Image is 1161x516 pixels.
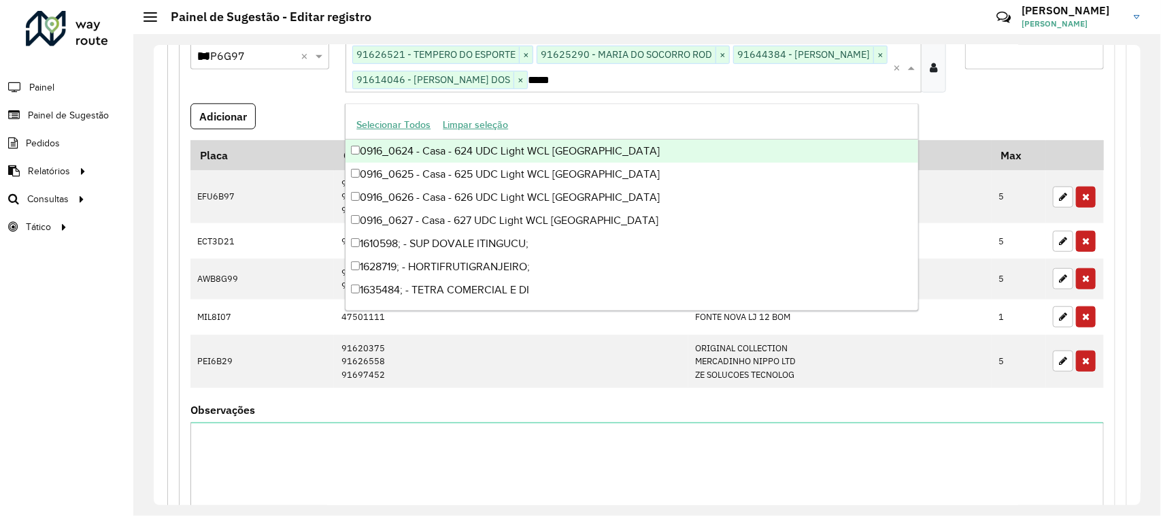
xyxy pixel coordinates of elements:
[437,114,514,135] button: Limpar seleção
[301,48,312,64] span: Clear all
[514,72,527,88] span: ×
[716,47,729,63] span: ×
[346,209,918,232] div: 0916_0627 - Casa - 627 UDC Light WCL [GEOGRAPHIC_DATA]
[688,335,992,389] td: ORIGINAL COLLECTION MERCADINHO NIPPO LTD ZE SOLUCOES TECNOLOG
[26,220,51,234] span: Tático
[346,255,918,278] div: 1628719; - HORTIFRUTIGRANJEIRO;
[992,259,1046,299] td: 5
[992,170,1046,224] td: 5
[1022,4,1124,17] h3: [PERSON_NAME]
[992,335,1046,389] td: 5
[26,136,60,150] span: Pedidos
[190,103,256,129] button: Adicionar
[190,335,334,389] td: PEI6B29
[346,302,918,325] div: 1643956; - WG FERRAGEM;-23.4764
[873,47,887,63] span: ×
[190,170,334,224] td: EFU6B97
[346,278,918,302] div: 1635484; - TETRA COMERCIAL E DI
[190,223,334,259] td: ECT3D21
[537,46,716,63] span: 91625290 - MARIA DO SOCORRO ROD
[350,114,437,135] button: Selecionar Todos
[190,259,334,299] td: AWB8G99
[334,140,688,170] th: Código Cliente
[334,170,688,224] td: 91601228 91616102 91620410
[157,10,371,25] h2: Painel de Sugestão - Editar registro
[190,300,334,335] td: MIL8I07
[334,335,688,389] td: 91620375 91626558 91697452
[1022,18,1124,30] span: [PERSON_NAME]
[346,140,918,163] div: 0916_0624 - Casa - 624 UDC Light WCL [GEOGRAPHIC_DATA]
[519,47,533,63] span: ×
[989,3,1018,32] a: Contato Rápido
[893,59,905,76] span: Clear all
[734,46,873,63] span: 91644384 - [PERSON_NAME]
[334,300,688,335] td: 47501111
[353,71,514,88] span: 91614046 - [PERSON_NAME] DOS
[28,164,70,178] span: Relatórios
[688,300,992,335] td: FONTE NOVA LJ 12 BOM
[29,80,54,95] span: Painel
[346,163,918,186] div: 0916_0625 - Casa - 625 UDC Light WCL [GEOGRAPHIC_DATA]
[353,46,519,63] span: 91626521 - TEMPERO DO ESPORTE
[346,232,918,255] div: 1610598; - SUP DOVALE ITINGUCU;
[334,223,688,259] td: 91651104
[345,103,919,311] ng-dropdown-panel: Options list
[334,259,688,299] td: 91610598 91651104
[992,223,1046,259] td: 5
[27,192,69,206] span: Consultas
[992,300,1046,335] td: 1
[28,108,109,123] span: Painel de Sugestão
[992,140,1046,170] th: Max
[190,402,255,418] label: Observações
[190,140,334,170] th: Placa
[346,186,918,209] div: 0916_0626 - Casa - 626 UDC Light WCL [GEOGRAPHIC_DATA]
